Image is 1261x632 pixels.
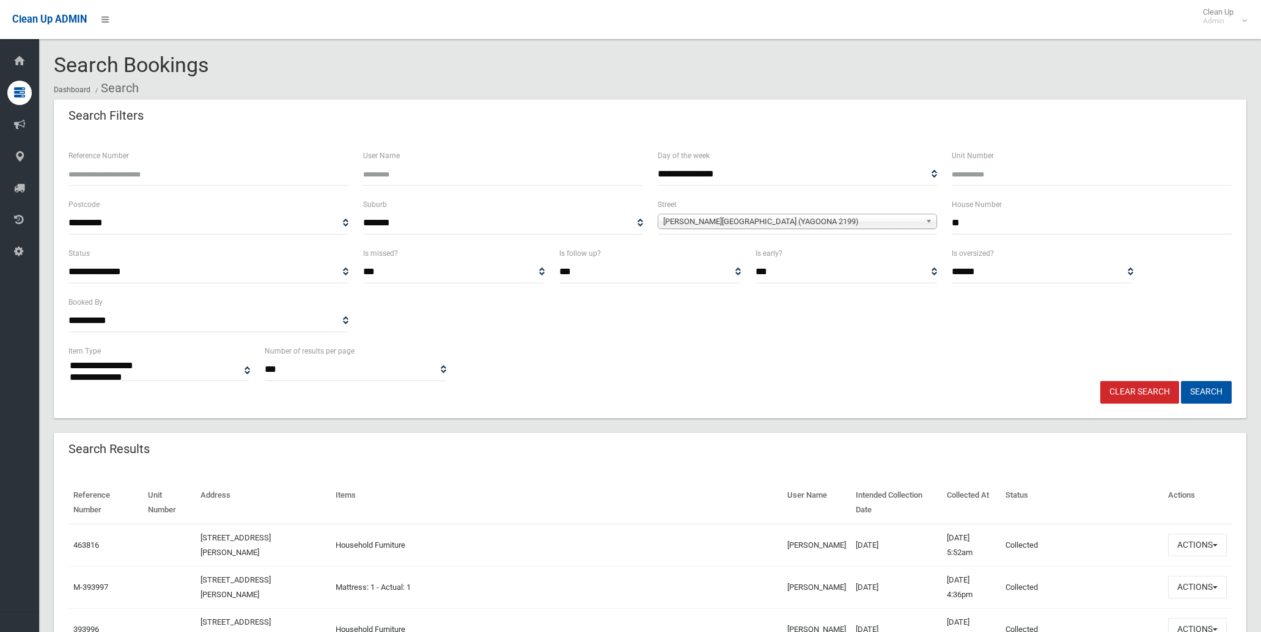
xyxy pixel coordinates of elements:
th: Status [1001,482,1163,524]
button: Actions [1168,576,1227,598]
th: Address [196,482,331,524]
li: Search [92,77,139,100]
header: Search Results [54,437,164,461]
th: Collected At [942,482,1001,524]
a: Clear Search [1100,381,1179,404]
label: Reference Number [68,149,129,162]
label: Booked By [68,296,103,309]
td: Collected [1001,566,1163,608]
label: Status [68,247,90,260]
th: Reference Number [68,482,143,524]
td: [DATE] [851,524,942,567]
span: [PERSON_NAME][GEOGRAPHIC_DATA] (YAGOONA 2199) [663,214,921,229]
td: [PERSON_NAME] [782,566,851,608]
span: Clean Up [1197,7,1246,26]
label: Day of the week [658,149,710,162]
label: Number of results per page [265,344,355,358]
label: Unit Number [952,149,994,162]
td: [PERSON_NAME] [782,524,851,567]
span: Clean Up ADMIN [12,13,87,25]
a: M-393997 [73,583,108,592]
span: Search Bookings [54,53,209,77]
button: Search [1181,381,1232,404]
td: Collected [1001,524,1163,567]
th: Intended Collection Date [851,482,942,524]
th: Actions [1163,482,1232,524]
th: Unit Number [143,482,196,524]
td: [DATE] 5:52am [942,524,1001,567]
a: [STREET_ADDRESS][PERSON_NAME] [200,575,271,599]
label: Is early? [755,247,782,260]
th: Items [331,482,783,524]
a: [STREET_ADDRESS][PERSON_NAME] [200,533,271,557]
label: Is oversized? [952,247,994,260]
label: House Number [952,198,1002,211]
label: Item Type [68,344,101,358]
label: Postcode [68,198,100,211]
small: Admin [1203,16,1233,26]
label: User Name [363,149,400,162]
a: 463816 [73,540,99,550]
label: Suburb [363,198,387,211]
td: Mattress: 1 - Actual: 1 [331,566,783,608]
label: Street [658,198,677,211]
th: User Name [782,482,851,524]
td: Household Furniture [331,524,783,567]
header: Search Filters [54,104,158,128]
label: Is follow up? [559,247,601,260]
a: Dashboard [54,85,90,94]
button: Actions [1168,534,1227,556]
td: [DATE] 4:36pm [942,566,1001,608]
label: Is missed? [363,247,398,260]
td: [DATE] [851,566,942,608]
